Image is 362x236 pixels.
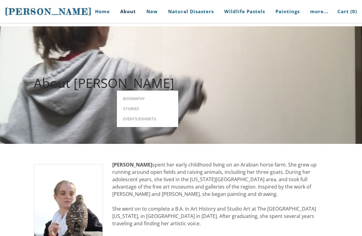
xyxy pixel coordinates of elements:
[123,117,172,121] span: Events/Exhibits
[117,94,178,104] a: Biography
[117,104,178,114] a: Stories
[34,74,174,92] font: About [PERSON_NAME]
[117,114,178,124] a: Events/Exhibits
[123,107,172,111] span: Stories
[5,6,92,17] a: [PERSON_NAME]
[112,161,152,168] strong: [PERSON_NAME]
[352,8,355,14] span: 0
[123,97,172,101] span: Biography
